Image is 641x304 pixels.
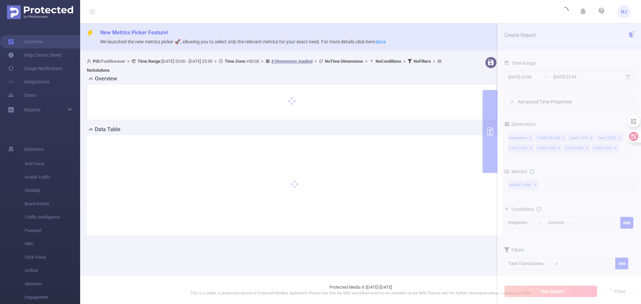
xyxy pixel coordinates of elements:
a: docs [376,39,386,44]
span: Paddlewaver [DATE] 23:00 - [DATE] 23:59 +00:00 [87,59,443,73]
span: > [363,59,370,64]
span: > [259,59,265,64]
i: icon: thunderbolt [87,30,93,37]
i: icon: user [87,59,93,63]
b: No Solutions [87,68,110,73]
span: > [401,59,408,64]
b: PID: [93,59,101,64]
i: icon: close [631,30,636,35]
h2: Data Table [95,125,121,133]
u: 8 Dimensions Applied [271,59,312,64]
span: We launched the new metrics picker 🚀, allowing you to select only the relevant metrics for your e... [100,39,386,44]
a: Help Center (New) [8,48,62,62]
span: Invalid Traffic [25,171,80,184]
h2: Overview [95,75,117,83]
span: > [125,59,132,64]
b: No Time Dimensions [325,59,363,64]
span: Attention [25,277,80,291]
span: > [312,59,319,64]
span: Visibility [25,184,80,197]
span: Passport [25,224,80,237]
span: > [431,59,437,64]
button: icon: close [631,29,636,36]
span: Brand Safety [25,197,80,211]
footer: Protected Media © [DATE]-[DATE] [80,276,641,304]
span: Traffic Intelligence [25,211,80,224]
a: Overview [8,35,43,48]
img: Protected Media [7,5,73,19]
span: Reports [24,107,40,112]
a: Users [8,88,36,102]
span: > [212,59,219,64]
b: No Filters [414,59,431,64]
b: Time Zone: [225,59,246,64]
a: Reports [24,103,40,116]
span: Click Fraud [25,251,80,264]
i: icon: loading [561,7,569,16]
span: NJ [621,5,627,18]
b: No Conditions [376,59,401,64]
b: Time Range: [138,59,162,64]
span: MRC [25,237,80,251]
span: Anti-Fraud [25,157,80,171]
a: Integrations [8,75,49,88]
span: Engagement [25,291,80,304]
a: Usage Notification [8,62,62,75]
p: This is a stable, in production version of Protected Media's dashboard. Please note that the MRC ... [97,291,624,296]
span: Unified [25,264,80,277]
span: Solutions [24,142,43,156]
span: New Metrics Picker Feature! [100,29,168,36]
